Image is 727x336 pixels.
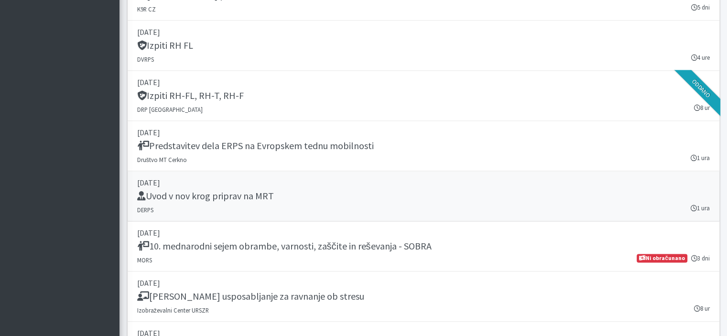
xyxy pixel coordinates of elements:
small: 3 dni [691,254,710,263]
p: [DATE] [137,76,710,88]
h5: Predstavitev dela ERPS na Evropskem tednu mobilnosti [137,140,374,152]
h5: [PERSON_NAME] usposabljanje za ravnanje ob stresu [137,291,364,302]
h5: Uvod v nov krog priprav na MRT [137,190,274,202]
a: [DATE] Izpiti RH FL DVRPS 4 ure [127,21,720,71]
small: K9R CZ [137,5,156,13]
a: [DATE] Izpiti RH-FL, RH-T, RH-F DRP [GEOGRAPHIC_DATA] 8 ur Oddano [127,71,720,121]
p: [DATE] [137,127,710,138]
p: [DATE] [137,26,710,38]
small: Društvo MT Cerkno [137,156,187,163]
small: 4 ure [691,53,710,62]
a: [DATE] Uvod v nov krog priprav na MRT DERPS 1 ura [127,171,720,221]
a: [DATE] Predstavitev dela ERPS na Evropskem tednu mobilnosti Društvo MT Cerkno 1 ura [127,121,720,171]
p: [DATE] [137,177,710,188]
span: Ni obračunano [637,254,687,262]
small: 1 ura [691,153,710,163]
h5: Izpiti RH FL [137,40,193,51]
small: DVRPS [137,55,154,63]
p: [DATE] [137,277,710,289]
small: DERPS [137,206,153,214]
a: [DATE] 10. mednarodni sejem obrambe, varnosti, zaščite in reševanja - SOBRA MORS 3 dni Ni obračunano [127,221,720,271]
small: 5 dni [691,3,710,12]
small: Izobraževalni Center URSZR [137,306,209,314]
h5: 10. mednarodni sejem obrambe, varnosti, zaščite in reševanja - SOBRA [137,240,432,252]
a: [DATE] [PERSON_NAME] usposabljanje za ravnanje ob stresu Izobraževalni Center URSZR 8 ur [127,271,720,322]
small: 8 ur [694,304,710,313]
p: [DATE] [137,227,710,238]
small: DRP [GEOGRAPHIC_DATA] [137,106,203,113]
small: 1 ura [691,204,710,213]
h5: Izpiti RH-FL, RH-T, RH-F [137,90,244,101]
small: MORS [137,256,152,264]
